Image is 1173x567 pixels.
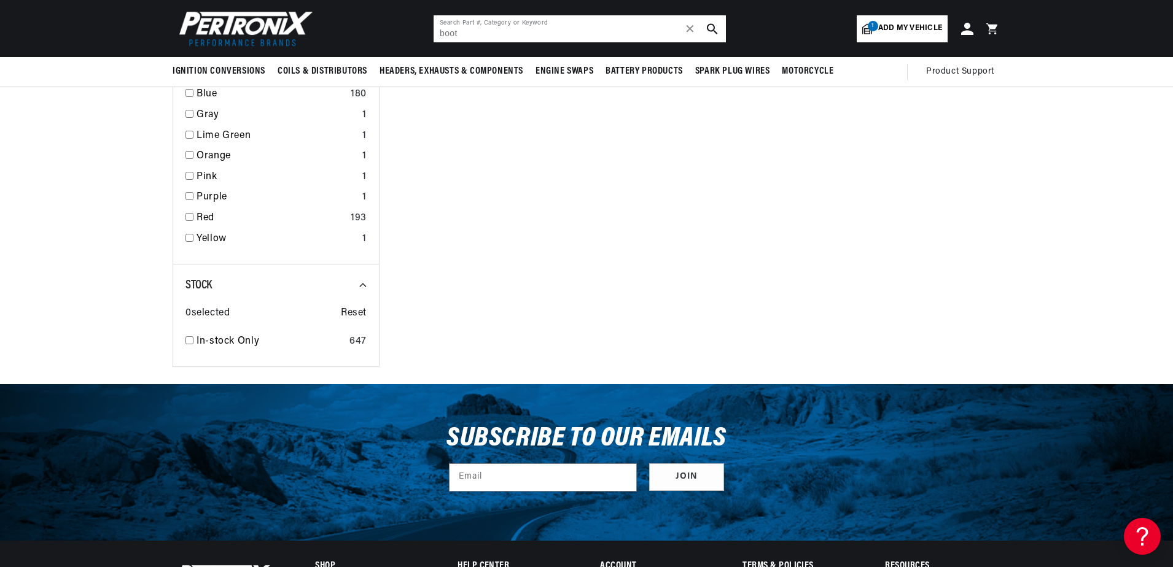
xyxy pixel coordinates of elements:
div: 1 [362,128,367,144]
span: 1 [868,21,878,31]
div: 647 [349,334,367,350]
a: 1Add my vehicle [857,15,948,42]
span: Ignition Conversions [173,65,265,78]
div: 1 [362,231,367,247]
a: Yellow [197,231,357,247]
a: Pink [197,169,357,185]
span: Add my vehicle [878,23,942,34]
span: Headers, Exhausts & Components [380,65,523,78]
a: Lime Green [197,128,357,144]
div: 1 [362,107,367,123]
summary: Headers, Exhausts & Components [373,57,529,86]
div: 180 [351,87,367,102]
span: Stock [185,279,212,291]
h3: Subscribe to our emails [446,427,727,450]
summary: Coils & Distributors [271,57,373,86]
span: Reset [341,306,367,322]
a: Blue [197,87,346,102]
span: Battery Products [606,65,683,78]
input: Email [450,464,636,491]
summary: Battery Products [599,57,689,86]
img: Pertronix [173,7,314,50]
a: Gray [197,107,357,123]
button: Subscribe [649,463,724,491]
a: In-stock Only [197,334,345,350]
summary: Spark Plug Wires [689,57,776,86]
a: Orange [197,148,357,164]
summary: Engine Swaps [529,57,599,86]
span: Coils & Distributors [278,65,367,78]
div: 1 [362,148,367,164]
button: search button [699,15,726,42]
summary: Product Support [926,57,1000,87]
input: Search Part #, Category or Keyword [434,15,726,42]
div: 193 [351,210,367,226]
span: Motorcycle [782,65,833,78]
summary: Ignition Conversions [173,57,271,86]
span: Product Support [926,65,994,79]
a: Purple [197,190,357,206]
span: Engine Swaps [536,65,593,78]
span: 0 selected [185,306,230,322]
div: 1 [362,190,367,206]
div: 1 [362,169,367,185]
summary: Motorcycle [776,57,840,86]
span: Spark Plug Wires [695,65,770,78]
a: Red [197,210,346,226]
